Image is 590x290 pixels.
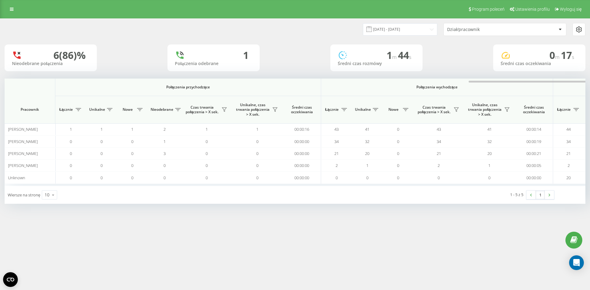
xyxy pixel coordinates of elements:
span: 0 [163,175,166,180]
div: Połączenia odebrane [175,61,252,66]
span: 1 [256,126,258,132]
span: Program poleceń [472,7,505,12]
span: 0 [438,175,440,180]
span: 20 [487,151,492,156]
td: 00:00:21 [515,148,553,160]
span: 2 [568,163,570,168]
span: 0 [206,163,208,168]
div: Open Intercom Messenger [569,255,584,270]
span: 20 [365,151,369,156]
span: 1 [387,48,398,62]
span: 32 [487,139,492,144]
span: Nieodebrane [151,107,173,112]
span: 1 [206,126,208,132]
span: 0 [366,175,368,180]
span: Unikalne, czas trwania połączenia > X sek. [467,102,502,117]
span: 34 [437,139,441,144]
span: Unikalne, czas trwania połączenia > X sek. [235,102,270,117]
td: 00:00:00 [283,160,321,172]
span: 0 [131,139,133,144]
span: 2 [336,163,338,168]
span: Łącznie [58,107,74,112]
span: 0 [131,163,133,168]
span: 0 [206,151,208,156]
span: 0 [70,139,72,144]
span: Łącznie [324,107,340,112]
span: Unikalne [355,107,371,112]
span: Łącznie [556,107,572,112]
span: Unknown [8,175,25,180]
span: 21 [437,151,441,156]
span: 0 [206,175,208,180]
span: 1 [366,163,368,168]
span: 0 [256,151,258,156]
span: 0 [70,163,72,168]
span: 0 [397,151,399,156]
span: Wiersze na stronę [8,192,40,198]
span: 43 [437,126,441,132]
span: [PERSON_NAME] [8,163,38,168]
span: Średni czas oczekiwania [287,105,316,114]
span: 0 [70,151,72,156]
span: Połączenia wychodzące [336,85,539,90]
span: Ustawienia profilu [515,7,550,12]
span: 0 [100,175,103,180]
span: 0 [100,139,103,144]
span: 0 [131,151,133,156]
span: 44 [566,126,571,132]
span: 0 [100,151,103,156]
span: 34 [334,139,339,144]
span: 0 [256,139,258,144]
div: 6 (86)% [53,49,86,61]
span: 21 [566,151,571,156]
div: 1 [243,49,249,61]
span: 1 [131,126,133,132]
td: 00:00:00 [283,172,321,184]
span: 43 [334,126,339,132]
button: Open CMP widget [3,272,18,287]
span: 0 [488,175,490,180]
span: 44 [398,48,411,62]
span: 0 [256,175,258,180]
span: 32 [365,139,369,144]
span: m [392,54,398,60]
span: 0 [549,48,561,62]
span: 0 [131,175,133,180]
td: 00:00:05 [515,160,553,172]
a: 1 [536,191,545,199]
span: [PERSON_NAME] [8,139,38,144]
span: 0 [397,175,399,180]
span: Unikalne [89,107,105,112]
span: 1 [70,126,72,132]
span: Pracownik [10,107,50,112]
span: 34 [566,139,571,144]
span: 0 [336,175,338,180]
span: 3 [163,151,166,156]
span: s [572,54,574,60]
span: Czas trwania połączenia > X sek. [416,105,452,114]
div: 1 - 5 z 5 [510,191,523,198]
span: 1 [163,139,166,144]
span: 21 [334,151,339,156]
td: 00:00:00 [515,172,553,184]
span: 0 [397,139,399,144]
span: 0 [256,163,258,168]
span: Czas trwania połączenia > X sek. [184,105,220,114]
div: 10 [45,192,49,198]
span: 0 [163,163,166,168]
span: 0 [206,139,208,144]
span: 17 [561,48,574,62]
span: [PERSON_NAME] [8,126,38,132]
div: Dział/pracownik [447,27,521,32]
span: 2 [163,126,166,132]
td: 00:00:14 [515,123,553,135]
span: [PERSON_NAME] [8,151,38,156]
span: 0 [397,126,399,132]
span: 41 [365,126,369,132]
div: Średni czas oczekiwania [501,61,578,66]
span: 0 [397,163,399,168]
span: Nowe [386,107,401,112]
span: m [555,54,561,60]
span: 0 [70,175,72,180]
span: 41 [487,126,492,132]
